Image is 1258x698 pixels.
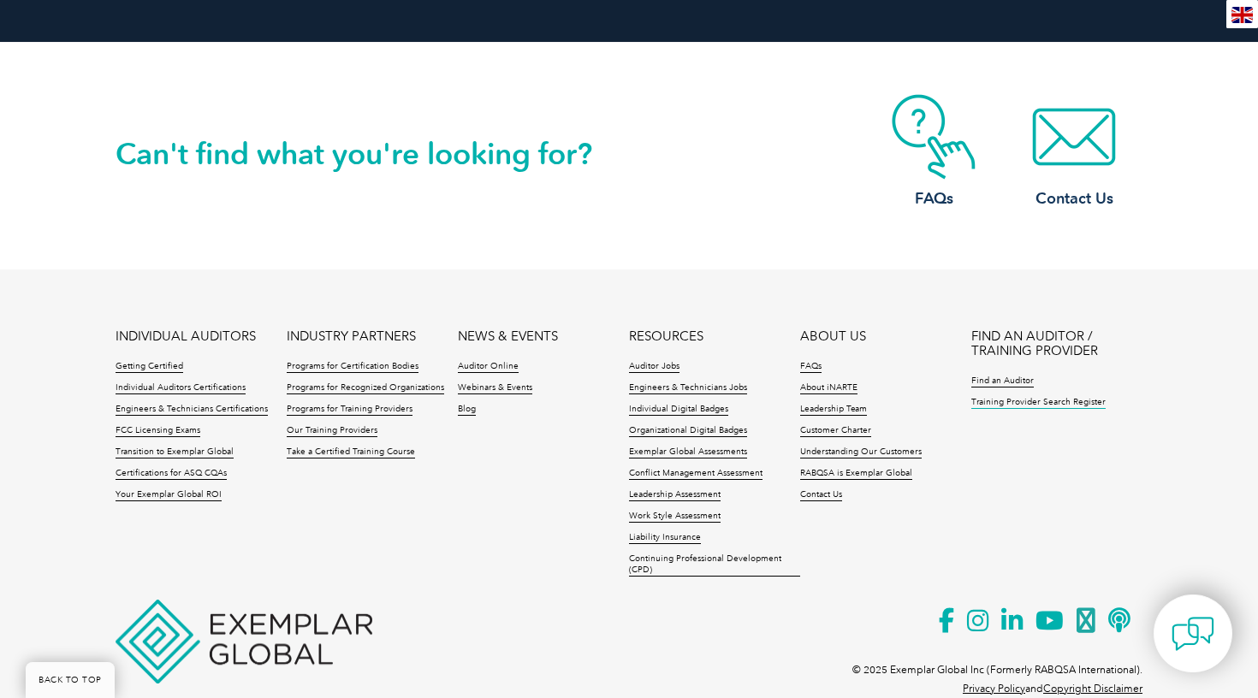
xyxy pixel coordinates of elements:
a: Certifications for ASQ CQAs [116,468,227,480]
a: Understanding Our Customers [800,447,922,458]
a: Contact Us [800,489,842,501]
a: Individual Digital Badges [629,404,728,416]
p: and [963,679,1142,698]
img: en [1231,7,1253,23]
a: Organizational Digital Badges [629,425,747,437]
img: contact-chat.png [1172,612,1214,655]
a: INDUSTRY PARTNERS [287,329,416,344]
h2: Can't find what you're looking for? [116,140,629,168]
a: NEWS & EVENTS [458,329,558,344]
a: ABOUT US [800,329,866,344]
img: contact-email.webp [1006,94,1142,180]
a: Take a Certified Training Course [287,447,415,458]
h3: FAQs [865,188,1002,210]
a: Privacy Policy [963,683,1025,695]
a: Webinars & Events [458,382,532,394]
a: FAQs [800,361,822,373]
a: Exemplar Global Assessments [629,447,747,458]
a: Programs for Recognized Organizations [287,382,444,394]
a: Customer Charter [800,425,871,437]
a: Conflict Management Assessment [629,468,763,480]
a: Our Training Providers [287,425,377,437]
a: FCC Licensing Exams [116,425,200,437]
a: Programs for Certification Bodies [287,361,418,373]
a: Auditor Online [458,361,519,373]
a: RESOURCES [629,329,703,344]
a: Engineers & Technicians Jobs [629,382,747,394]
img: contact-faq.webp [865,94,1002,180]
a: Your Exemplar Global ROI [116,489,222,501]
a: Liability Insurance [629,532,701,544]
a: Blog [458,404,476,416]
p: © 2025 Exemplar Global Inc (Formerly RABQSA International). [852,660,1142,679]
a: Individual Auditors Certifications [116,382,246,394]
a: INDIVIDUAL AUDITORS [116,329,256,344]
a: Transition to Exemplar Global [116,447,234,458]
a: About iNARTE [800,382,857,394]
a: Engineers & Technicians Certifications [116,404,268,416]
a: Work Style Assessment [629,511,721,523]
a: Contact Us [1006,94,1142,210]
a: Find an Auditor [971,376,1034,387]
a: FAQs [865,94,1002,210]
a: Leadership Team [800,404,867,416]
a: RABQSA is Exemplar Global [800,468,912,480]
h3: Contact Us [1006,188,1142,210]
img: Exemplar Global [116,600,372,683]
a: Copyright Disclaimer [1043,683,1142,695]
a: BACK TO TOP [26,662,115,698]
a: Continuing Professional Development (CPD) [629,553,800,577]
a: Training Provider Search Register [971,397,1106,409]
a: Getting Certified [116,361,183,373]
a: Programs for Training Providers [287,404,412,416]
a: FIND AN AUDITOR / TRAINING PROVIDER [971,329,1142,358]
a: Auditor Jobs [629,361,679,373]
a: Leadership Assessment [629,489,721,501]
